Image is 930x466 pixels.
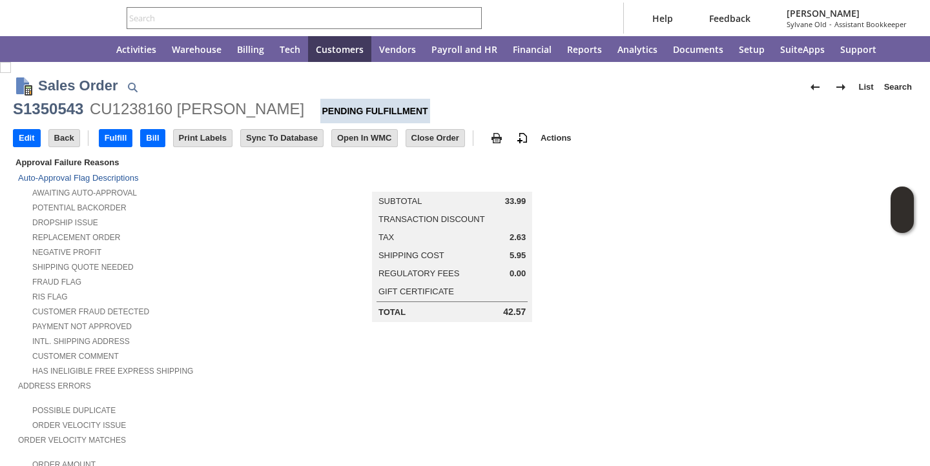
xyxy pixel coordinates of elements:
[891,210,914,234] span: Oracle Guided Learning Widget. To move around, please hold and drag
[49,130,79,147] input: Back
[834,19,907,29] span: Assistant Bookkeeper
[32,337,130,346] a: Intl. Shipping Address
[174,130,232,147] input: Print Labels
[237,43,264,56] span: Billing
[665,36,731,62] a: Documents
[673,43,723,56] span: Documents
[510,232,526,243] span: 2.63
[833,79,849,95] img: Next
[505,196,526,207] span: 33.99
[32,218,98,227] a: Dropship Issue
[807,79,823,95] img: Previous
[14,130,40,147] input: Edit
[85,41,101,57] svg: Home
[424,36,505,62] a: Payroll and HR
[32,292,68,301] a: RIS flag
[709,12,750,25] span: Feedback
[320,99,430,123] div: Pending Fulfillment
[32,406,116,415] a: Possible Duplicate
[125,79,140,95] img: Quick Find
[99,130,132,147] input: Fulfill
[127,10,464,26] input: Search
[18,436,126,445] a: Order Velocity Matches
[13,99,83,119] div: S1350543
[617,43,657,56] span: Analytics
[141,130,164,147] input: Bill
[32,248,101,257] a: Negative Profit
[739,43,765,56] span: Setup
[38,75,118,96] h1: Sales Order
[108,36,164,62] a: Activities
[378,232,394,242] a: Tax
[510,250,526,261] span: 5.95
[18,173,138,183] a: Auto-Approval Flag Descriptions
[489,130,504,146] img: print.svg
[32,367,193,376] a: Has Ineligible Free Express Shipping
[652,12,673,25] span: Help
[13,155,287,170] div: Approval Failure Reasons
[32,188,137,198] a: Awaiting Auto-Approval
[308,36,371,62] a: Customers
[840,43,876,56] span: Support
[90,99,304,119] div: CU1238160 [PERSON_NAME]
[567,43,602,56] span: Reports
[116,43,156,56] span: Activities
[513,43,552,56] span: Financial
[379,43,416,56] span: Vendors
[46,36,77,62] div: Shortcuts
[780,43,825,56] span: SuiteApps
[32,322,132,331] a: Payment not approved
[787,19,827,29] span: Sylvane Old
[829,19,832,29] span: -
[772,36,832,62] a: SuiteApps
[515,130,530,146] img: add-record.svg
[32,278,81,287] a: Fraud Flag
[332,130,397,147] input: Open In WMC
[372,171,532,192] caption: Summary
[464,10,479,26] svg: Search
[378,250,444,260] a: Shipping Cost
[15,36,46,62] a: Recent Records
[610,36,665,62] a: Analytics
[54,41,70,57] svg: Shortcuts
[18,381,91,390] a: Address Errors
[378,268,459,278] a: Regulatory Fees
[559,36,610,62] a: Reports
[280,43,300,56] span: Tech
[316,43,364,56] span: Customers
[879,77,917,97] a: Search
[378,307,406,317] a: Total
[378,287,454,296] a: Gift Certificate
[832,36,884,62] a: Support
[505,36,559,62] a: Financial
[378,196,422,206] a: Subtotal
[787,7,907,19] span: [PERSON_NAME]
[172,43,222,56] span: Warehouse
[272,36,308,62] a: Tech
[510,268,526,279] span: 0.00
[32,233,120,242] a: Replacement Order
[32,421,126,430] a: Order Velocity Issue
[891,187,914,233] iframe: Click here to launch Oracle Guided Learning Help Panel
[431,43,497,56] span: Payroll and HR
[32,203,127,212] a: Potential Backorder
[77,36,108,62] a: Home
[23,41,39,57] svg: Recent Records
[854,77,879,97] a: List
[406,130,464,147] input: Close Order
[32,263,134,272] a: Shipping Quote Needed
[32,352,119,361] a: Customer Comment
[371,36,424,62] a: Vendors
[535,133,577,143] a: Actions
[229,36,272,62] a: Billing
[378,214,485,224] a: Transaction Discount
[503,307,526,318] span: 42.57
[32,307,149,316] a: Customer Fraud Detected
[164,36,229,62] a: Warehouse
[241,130,323,147] input: Sync To Database
[731,36,772,62] a: Setup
